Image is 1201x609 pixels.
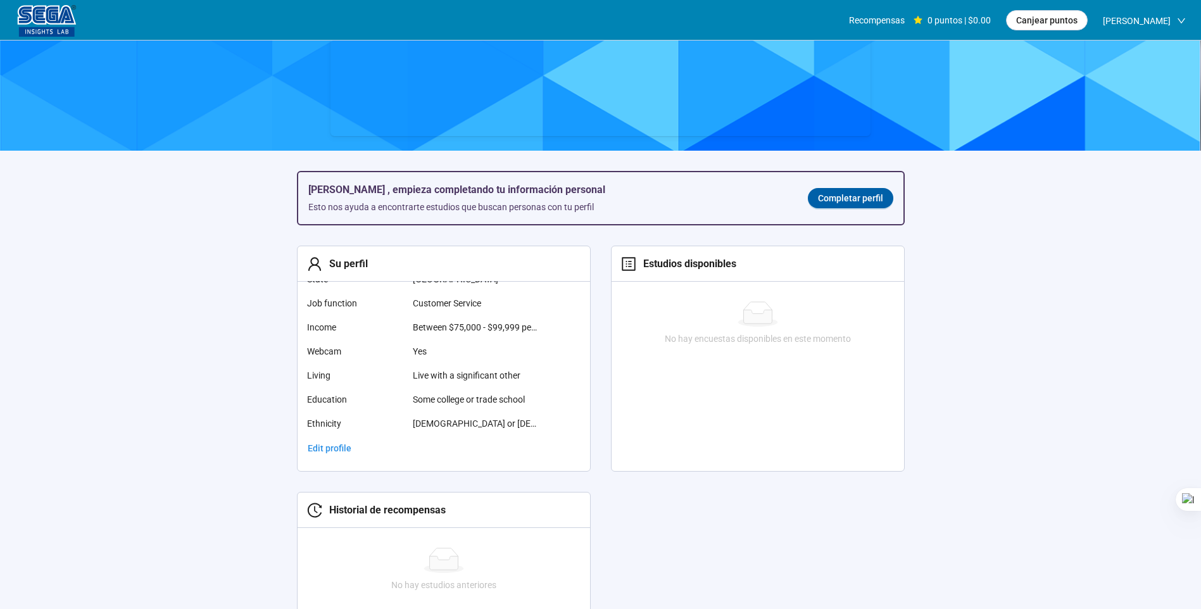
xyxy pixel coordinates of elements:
span: Yes [413,344,539,358]
a: Completar perfil [808,188,893,208]
span: Income [307,320,403,334]
span: star [914,16,922,25]
span: Edit profile [308,441,351,455]
button: Canjear puntos [1006,10,1088,30]
span: Living [307,368,403,382]
span: Live with a significant other [413,368,539,382]
span: Canjear puntos [1016,13,1078,27]
div: Su perfil [322,256,368,272]
div: No hay encuestas disponibles en este momento [617,332,899,346]
span: Completar perfil [818,191,883,205]
span: Job function [307,296,403,310]
div: Estudios disponibles [636,256,736,272]
div: No hay estudios anteriores [303,578,585,592]
span: user [307,256,322,272]
span: down [1177,16,1186,25]
span: [PERSON_NAME] [1103,1,1171,41]
div: Esto nos ayuda a encontrarte estudios que buscan personas con tu perfil [308,200,788,214]
h5: [PERSON_NAME] , empieza completando tu información personal [308,182,788,198]
a: Edit profile [298,438,362,458]
span: Between $75,000 - $99,999 per year [413,320,539,334]
span: Some college or trade school [413,392,539,406]
span: Education [307,392,403,406]
span: Customer Service [413,296,539,310]
span: history [307,503,322,518]
span: Ethnicity [307,417,403,430]
span: Webcam [307,344,403,358]
span: [DEMOGRAPHIC_DATA] or [DEMOGRAPHIC_DATA] [413,417,539,430]
div: Historial de recompensas [322,502,446,518]
span: profile [621,256,636,272]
